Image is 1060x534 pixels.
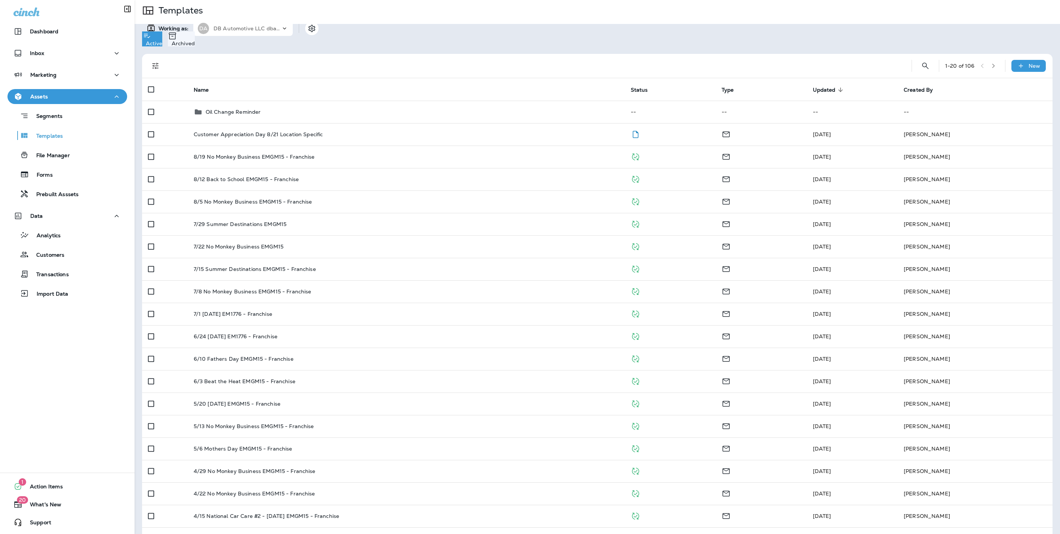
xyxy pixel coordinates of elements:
[722,310,731,317] span: Email
[194,333,277,339] p: 6/24 [DATE] EM1776 - Franchise
[29,152,70,159] p: File Manager
[631,220,640,227] span: Published
[631,400,640,406] span: Published
[194,221,286,227] p: 7/29 Summer Destinations EMGM15
[898,325,1053,348] td: [PERSON_NAME]
[194,423,314,429] p: 5/13 No Monkey Business EMGM15 - Franchise
[898,280,1053,303] td: [PERSON_NAME]
[813,243,831,250] span: Brian Clark
[148,58,163,73] button: Filters
[904,86,943,93] span: Created By
[631,153,640,159] span: Published
[898,190,1053,213] td: [PERSON_NAME]
[722,400,731,406] span: Email
[813,198,831,205] span: Brian Clark
[722,445,731,451] span: Email
[631,130,640,137] span: Draft
[813,445,831,452] span: Brian Clark
[194,446,292,452] p: 5/6 Mothers Day EMGM15 - Franchise
[898,235,1053,258] td: [PERSON_NAME]
[194,131,323,137] p: Customer Appreciation Day 8/21 Location Specific
[722,198,731,204] span: Email
[7,67,127,82] button: Marketing
[625,101,716,123] td: --
[17,496,28,504] span: 20
[194,401,280,407] p: 5/20 [DATE] EMGM15 - Franchise
[945,63,975,69] div: 1 - 20 of 106
[7,227,127,243] button: Analytics
[305,22,319,35] button: Settings
[194,311,272,317] p: 7/1 [DATE] EM1776 - Franchise
[813,221,831,228] span: Brian Clark
[631,310,640,317] span: Published
[722,422,731,429] span: Email
[631,445,640,451] span: Published
[194,199,312,205] p: 8/5 No Monkey Business EMGM15 - Franchise
[813,333,831,340] span: Brian Clark
[194,266,316,272] p: 7/15 Summer Destinations EMGM15 - Franchise
[631,287,640,294] span: Published
[813,131,831,138] span: Katie Brookes
[722,377,731,384] span: Email
[7,247,127,262] button: Customers
[22,483,63,492] span: Action Items
[898,213,1053,235] td: [PERSON_NAME]
[722,287,731,294] span: Email
[7,128,127,143] button: Templates
[29,133,63,140] p: Templates
[22,519,51,528] span: Support
[898,101,1053,123] td: --
[7,479,127,494] button: 1Action Items
[722,220,731,227] span: Email
[898,460,1053,482] td: [PERSON_NAME]
[813,400,831,407] span: Brian Clark
[722,355,731,361] span: Email
[29,113,62,120] p: Segments
[123,4,132,13] button: Collapse Sidebar
[813,356,831,362] span: Brian Clark
[898,393,1053,415] td: [PERSON_NAME]
[813,423,831,430] span: Brian Clark
[7,497,127,512] button: 20What's New
[898,123,1053,146] td: [PERSON_NAME]
[7,46,127,61] button: Inbox
[898,437,1053,460] td: [PERSON_NAME]
[722,489,731,496] span: Email
[631,87,648,93] span: Status
[813,288,831,295] span: Brian Clark
[631,86,658,93] span: Status
[30,94,48,100] p: Assets
[194,87,209,93] span: Name
[194,244,283,250] p: 7/22 No Monkey Business EMGM15
[722,153,731,159] span: Email
[722,512,731,519] span: Email
[194,356,294,362] p: 6/10 Fathers Day EMGM15 - Franchise
[722,86,744,93] span: Type
[19,478,26,486] span: 1
[7,89,127,104] button: Assets
[631,422,640,429] span: Published
[168,40,195,46] p: Archived
[194,513,339,519] p: 4/15 National Car Care #2 - [DATE] EMGM15 - Franchise
[813,513,831,519] span: Brian Clark
[631,467,640,474] span: Published
[631,512,640,519] span: Published
[29,191,79,198] p: Prebuilt Asssets
[7,147,127,163] button: File Manager
[7,24,127,39] button: Dashboard
[722,467,731,474] span: Email
[898,303,1053,325] td: [PERSON_NAME]
[194,378,295,384] p: 6/3 Beat the Heat EMGM15 - Franchise
[206,109,261,115] p: Oil Change Reminder
[7,266,127,282] button: Transactions
[194,468,316,474] p: 4/29 No Monkey Business EMGM15 - Franchise
[194,154,315,160] p: 8/19 No Monkey Business EMGM15 - Franchise
[631,332,640,339] span: Published
[1029,63,1040,69] p: New
[631,242,640,249] span: Published
[898,370,1053,393] td: [PERSON_NAME]
[813,176,831,183] span: Brian Clark
[898,482,1053,505] td: [PERSON_NAME]
[29,291,68,298] p: Import Data
[7,208,127,223] button: Data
